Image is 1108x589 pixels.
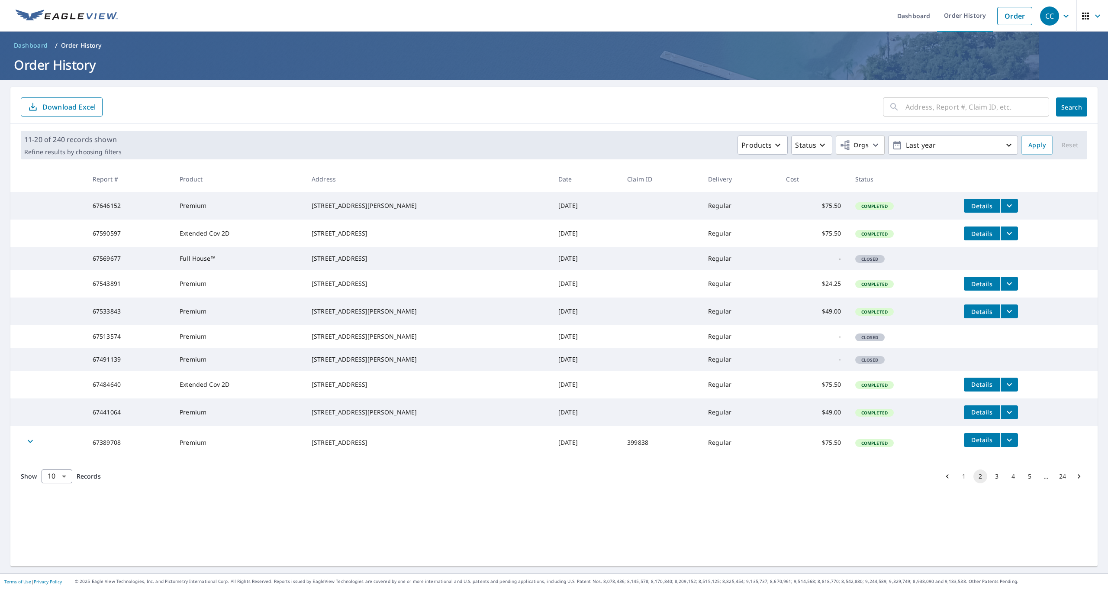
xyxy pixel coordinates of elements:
[1000,277,1018,291] button: filesDropdownBtn-67543891
[888,136,1018,155] button: Last year
[997,7,1032,25] a: Order
[173,247,305,270] td: Full House™
[86,348,173,371] td: 67491139
[779,426,848,459] td: $75.50
[312,332,544,341] div: [STREET_ADDRESS][PERSON_NAME]
[551,166,620,192] th: Date
[964,378,1000,392] button: detailsBtn-67484640
[4,579,31,585] a: Terms of Use
[10,39,1098,52] nav: breadcrumb
[10,39,52,52] a: Dashboard
[551,247,620,270] td: [DATE]
[551,398,620,426] td: [DATE]
[856,382,893,388] span: Completed
[86,325,173,348] td: 67513574
[738,136,788,155] button: Products
[848,166,957,192] th: Status
[620,426,701,459] td: 399838
[1056,97,1087,117] button: Search
[902,138,1004,153] p: Last year
[620,166,701,192] th: Claim ID
[701,398,779,426] td: Regular
[21,472,37,480] span: Show
[312,355,544,364] div: [STREET_ADDRESS][PERSON_NAME]
[86,166,173,192] th: Report #
[10,56,1098,74] h1: Order History
[312,380,544,389] div: [STREET_ADDRESS]
[551,348,620,371] td: [DATE]
[173,325,305,348] td: Premium
[964,277,1000,291] button: detailsBtn-67543891
[173,426,305,459] td: Premium
[701,426,779,459] td: Regular
[1000,199,1018,213] button: filesDropdownBtn-67646152
[1063,103,1080,111] span: Search
[969,202,995,210] span: Details
[86,371,173,398] td: 67484640
[305,166,551,192] th: Address
[941,469,954,483] button: Go to previous page
[86,247,173,270] td: 67569677
[701,220,779,247] td: Regular
[779,166,848,192] th: Cost
[312,201,544,210] div: [STREET_ADDRESS][PERSON_NAME]
[312,307,544,316] div: [STREET_ADDRESS][PERSON_NAME]
[969,307,995,316] span: Details
[964,199,1000,213] button: detailsBtn-67646152
[795,140,816,150] p: Status
[836,136,885,155] button: Orgs
[86,426,173,459] td: 67389708
[75,578,1104,585] p: © 2025 Eagle View Technologies, Inc. and Pictometry International Corp. All Rights Reserved. Repo...
[1023,469,1037,483] button: Go to page 5
[779,398,848,426] td: $49.00
[990,469,1004,483] button: Go to page 3
[701,166,779,192] th: Delivery
[856,334,884,340] span: Closed
[312,438,544,447] div: [STREET_ADDRESS]
[24,134,122,145] p: 11-20 of 240 records shown
[86,398,173,426] td: 67441064
[551,371,620,398] td: [DATE]
[14,41,48,50] span: Dashboard
[551,325,620,348] td: [DATE]
[964,227,1000,240] button: detailsBtn-67590597
[779,348,848,371] td: -
[1056,469,1069,483] button: Go to page 24
[1000,405,1018,419] button: filesDropdownBtn-67441064
[312,229,544,238] div: [STREET_ADDRESS]
[905,95,1049,119] input: Address, Report #, Claim ID, etc.
[312,279,544,288] div: [STREET_ADDRESS]
[42,102,96,112] p: Download Excel
[969,436,995,444] span: Details
[34,579,62,585] a: Privacy Policy
[61,41,102,50] p: Order History
[779,247,848,270] td: -
[791,136,832,155] button: Status
[701,371,779,398] td: Regular
[973,469,987,483] button: page 2
[1000,378,1018,392] button: filesDropdownBtn-67484640
[856,410,893,416] span: Completed
[964,304,1000,318] button: detailsBtn-67533843
[856,203,893,209] span: Completed
[779,270,848,298] td: $24.25
[173,270,305,298] td: Premium
[964,433,1000,447] button: detailsBtn-67389708
[1021,136,1053,155] button: Apply
[312,254,544,263] div: [STREET_ADDRESS]
[551,298,620,325] td: [DATE]
[173,166,305,192] th: Product
[173,192,305,220] td: Premium
[4,579,62,584] p: |
[1000,433,1018,447] button: filesDropdownBtn-67389708
[1028,140,1046,151] span: Apply
[551,192,620,220] td: [DATE]
[969,230,995,238] span: Details
[1072,469,1086,483] button: Go to next page
[77,472,101,480] span: Records
[1000,227,1018,240] button: filesDropdownBtn-67590597
[969,408,995,416] span: Details
[741,140,772,150] p: Products
[86,220,173,247] td: 67590597
[86,298,173,325] td: 67533843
